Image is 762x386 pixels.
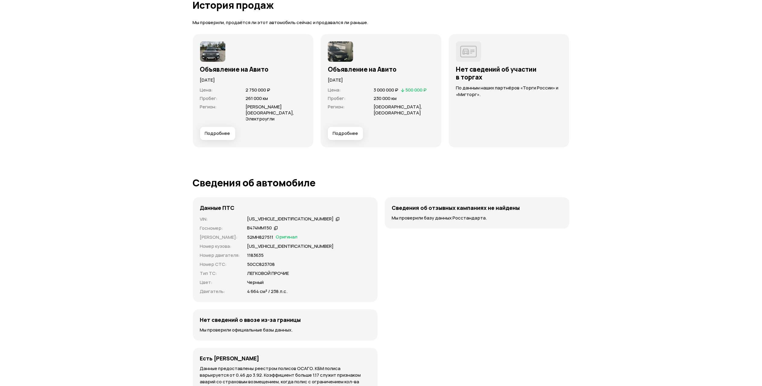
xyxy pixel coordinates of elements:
span: Пробег : [328,95,346,101]
h3: Нет сведений об участии в торгах [456,65,562,81]
span: 3 000 000 ₽ [374,87,398,93]
span: Регион : [200,104,217,110]
p: Цвет : [200,279,240,286]
span: Подробнее [333,130,358,136]
p: Номер СТС : [200,261,240,268]
p: Мы проверили официальные базы данных. [200,327,370,333]
p: Номер двигателя : [200,252,240,259]
p: Черный [247,279,264,286]
span: Оригинал [276,234,298,241]
h3: Объявление на Авито [200,65,306,73]
h1: Сведения об автомобиле [193,177,569,188]
p: 4 664 см³ / 238 л.с. [247,288,288,295]
p: [DATE] [200,77,306,83]
span: Подробнее [205,130,230,136]
p: VIN : [200,216,240,223]
p: Мы проверили, продаётся ли этот автомобиль сейчас и продавался ли раньше. [193,20,569,26]
p: [DATE] [328,77,434,83]
p: Номер кузова : [200,243,240,250]
p: 50СС823708 [247,261,275,268]
p: ЛЕГКОВОЙ ПРОЧИЕ [247,270,289,277]
p: Двигатель : [200,288,240,295]
span: Цена : [328,87,341,93]
button: Подробнее [200,127,235,140]
h4: Есть [PERSON_NAME] [200,355,259,362]
div: В474ММ150 [247,225,272,231]
h3: Объявление на Авито [328,65,434,73]
span: Пробег : [200,95,218,101]
span: 2 750 000 ₽ [246,87,270,93]
h4: Сведения об отзывных кампаниях не найдены [392,204,520,211]
p: Госномер : [200,225,240,232]
p: [PERSON_NAME] : [200,234,240,241]
span: 230 000 км [374,95,397,101]
p: 52МН827511 [247,234,274,241]
p: Мы проверили базу данных Росстандарта. [392,215,562,221]
span: 500 000 ₽ [405,87,427,93]
button: Подробнее [328,127,363,140]
span: 261 000 км [246,95,268,101]
span: Цена : [200,87,213,93]
p: По данным наших партнёров «Торги России» и «Мигторг». [456,85,562,98]
span: [PERSON_NAME][GEOGRAPHIC_DATA], Электроугли [246,104,294,122]
span: [GEOGRAPHIC_DATA], [GEOGRAPHIC_DATA] [374,104,422,116]
h4: Нет сведений о ввозе из-за границы [200,316,301,323]
h4: Данные ПТС [200,204,235,211]
span: Регион : [328,104,345,110]
p: Тип ТС : [200,270,240,277]
div: [US_VEHICLE_IDENTIFICATION_NUMBER] [247,216,334,222]
p: 1183635 [247,252,264,259]
p: [US_VEHICLE_IDENTIFICATION_NUMBER] [247,243,334,250]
